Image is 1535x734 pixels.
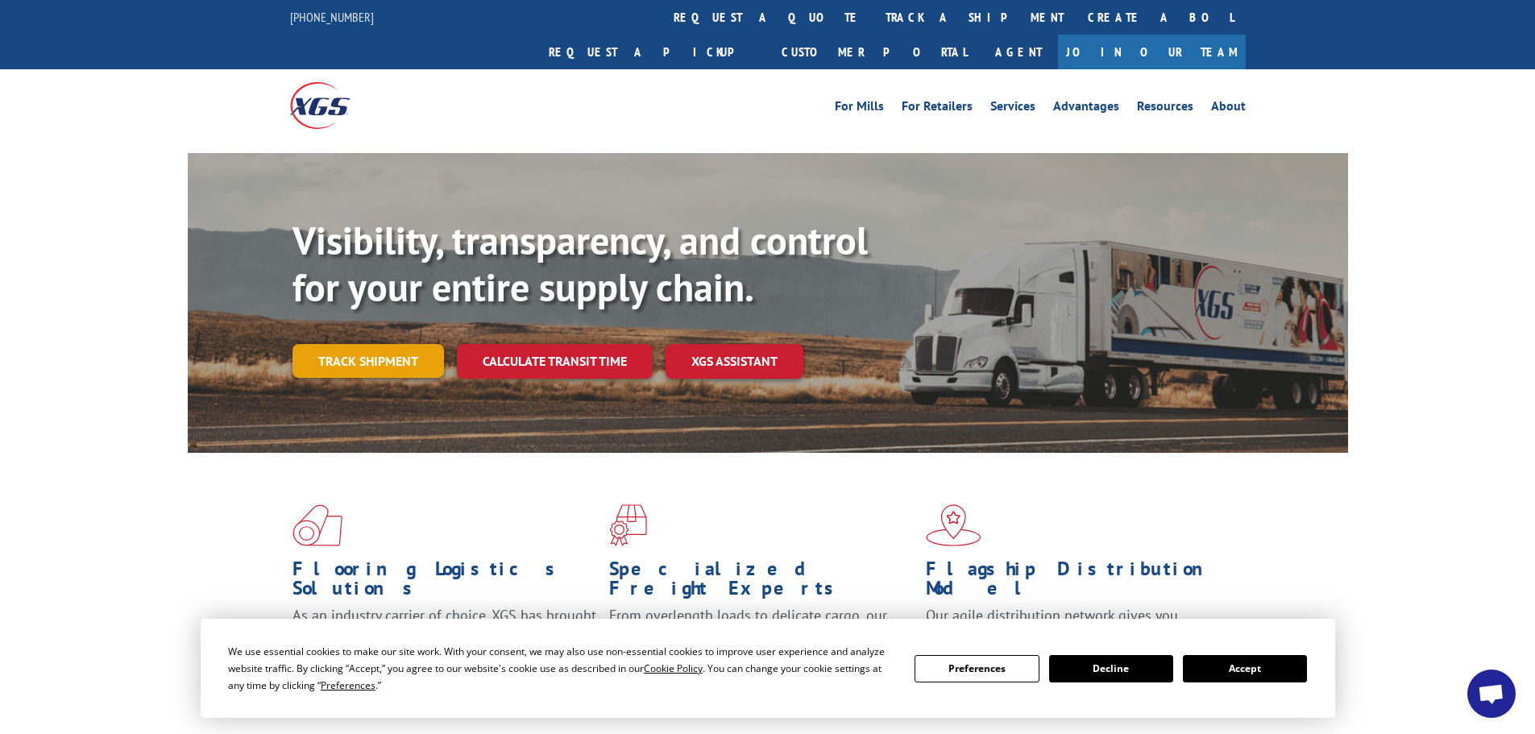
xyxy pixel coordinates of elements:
h1: Flagship Distribution Model [926,559,1230,606]
a: For Mills [835,100,884,118]
img: xgs-icon-total-supply-chain-intelligence-red [292,504,342,546]
button: Preferences [915,655,1039,682]
a: Services [990,100,1035,118]
a: Calculate transit time [457,344,653,379]
span: Our agile distribution network gives you nationwide inventory management on demand. [926,606,1222,644]
img: xgs-icon-focused-on-flooring-red [609,504,647,546]
a: For Retailers [902,100,973,118]
a: Join Our Team [1058,35,1246,69]
button: Decline [1049,655,1173,682]
img: xgs-icon-flagship-distribution-model-red [926,504,981,546]
a: Advantages [1053,100,1119,118]
span: Preferences [321,678,375,692]
span: As an industry carrier of choice, XGS has brought innovation and dedication to flooring logistics... [292,606,596,663]
div: Open chat [1467,670,1516,718]
h1: Specialized Freight Experts [609,559,914,606]
div: We use essential cookies to make our site work. With your consent, we may also use non-essential ... [228,643,895,694]
div: Cookie Consent Prompt [201,619,1335,718]
span: Cookie Policy [644,661,703,675]
button: Accept [1183,655,1307,682]
a: Track shipment [292,344,444,378]
a: About [1211,100,1246,118]
a: XGS ASSISTANT [666,344,803,379]
a: Resources [1137,100,1193,118]
a: [PHONE_NUMBER] [290,9,374,25]
b: Visibility, transparency, and control for your entire supply chain. [292,215,868,312]
a: Agent [979,35,1058,69]
a: Customer Portal [770,35,979,69]
p: From overlength loads to delicate cargo, our experienced staff knows the best way to move your fr... [609,606,914,678]
a: Request a pickup [537,35,770,69]
h1: Flooring Logistics Solutions [292,559,597,606]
